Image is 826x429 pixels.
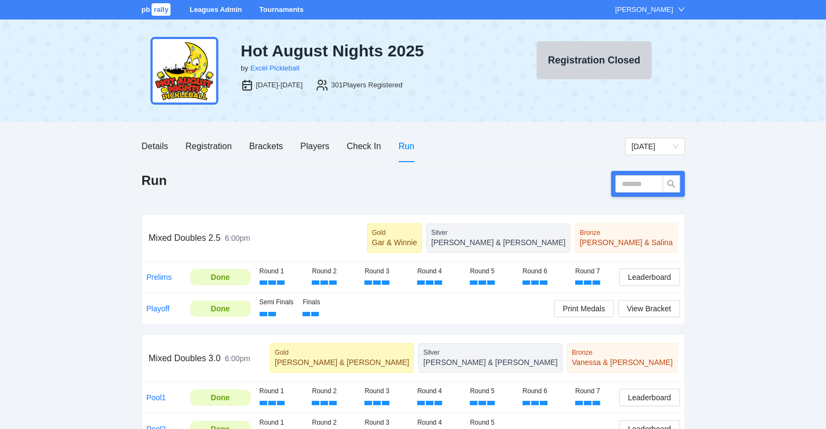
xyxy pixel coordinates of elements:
[628,392,671,404] span: Leaderboard
[572,357,673,368] div: Vanessa & [PERSON_NAME]
[142,139,168,153] div: Details
[522,266,566,277] div: Round 6
[575,266,619,277] div: Round 7
[190,5,242,14] a: Leagues Admin
[575,386,619,396] div: Round 7
[149,233,221,242] span: Mixed Doubles 2.5
[627,303,671,315] span: View Bracket
[241,63,248,74] div: by
[663,180,679,188] span: search
[198,271,243,283] div: Done
[346,139,381,153] div: Check In
[198,303,243,315] div: Done
[678,6,685,13] span: down
[579,228,672,237] div: Bronze
[147,273,172,281] a: Prelims
[260,266,304,277] div: Round 1
[572,348,673,357] div: Bronze
[241,41,495,61] div: Hot August Nights 2025
[579,237,672,248] div: [PERSON_NAME] & Salina
[142,172,167,189] h1: Run
[537,41,652,79] button: Registration Closed
[470,418,514,428] div: Round 5
[275,348,409,357] div: Gold
[364,418,408,428] div: Round 3
[628,271,671,283] span: Leaderboard
[312,418,356,428] div: Round 2
[300,139,329,153] div: Players
[522,386,566,396] div: Round 6
[417,418,461,428] div: Round 4
[619,389,679,406] button: Leaderboard
[142,5,173,14] a: pbrally
[149,354,221,363] span: Mixed Doubles 3.0
[150,37,218,105] img: hot-aug.png
[225,354,250,363] span: 6:00pm
[225,234,250,242] span: 6:00pm
[554,300,614,317] button: Print Medals
[399,139,414,153] div: Run
[260,418,304,428] div: Round 1
[147,304,170,313] a: Playoff
[312,266,356,277] div: Round 2
[372,228,417,237] div: Gold
[142,5,150,14] span: pb
[372,237,417,248] div: Gar & Winnie
[152,3,171,16] span: rally
[618,300,679,317] button: View Bracket
[417,266,461,277] div: Round 4
[431,237,565,248] div: [PERSON_NAME] & [PERSON_NAME]
[250,64,299,72] a: Excel Pickleball
[260,386,304,396] div: Round 1
[260,297,294,308] div: Semi Finals
[470,266,514,277] div: Round 5
[198,392,243,404] div: Done
[302,297,337,308] div: Finals
[423,357,557,368] div: [PERSON_NAME] & [PERSON_NAME]
[259,5,303,14] a: Tournaments
[663,175,680,193] button: search
[619,268,679,286] button: Leaderboard
[185,139,231,153] div: Registration
[364,386,408,396] div: Round 3
[256,80,302,91] div: [DATE]-[DATE]
[423,348,557,357] div: Silver
[632,138,678,155] span: Sunday
[331,80,402,91] div: 301 Players Registered
[417,386,461,396] div: Round 4
[470,386,514,396] div: Round 5
[615,4,673,15] div: [PERSON_NAME]
[147,393,166,402] a: Pool1
[275,357,409,368] div: [PERSON_NAME] & [PERSON_NAME]
[563,303,605,315] span: Print Medals
[249,139,283,153] div: Brackets
[431,228,565,237] div: Silver
[312,386,356,396] div: Round 2
[364,266,408,277] div: Round 3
